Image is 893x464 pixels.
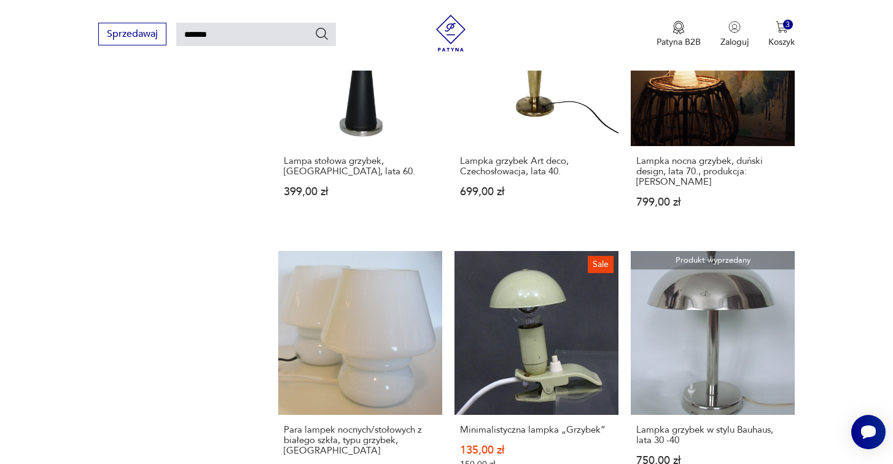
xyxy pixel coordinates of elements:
[284,156,437,177] h3: Lampa stołowa grzybek, [GEOGRAPHIC_DATA], lata 60.
[720,36,749,48] p: Zaloguj
[783,20,794,30] div: 3
[851,415,886,449] iframe: Smartsupp widget button
[284,425,437,456] h3: Para lampek nocnych/stołowych z białego szkła, typu grzybek, [GEOGRAPHIC_DATA]
[460,156,613,177] h3: Lampka grzybek Art deco, Czechosłowacja, lata 40.
[432,15,469,52] img: Patyna - sklep z meblami i dekoracjami vintage
[98,23,166,45] button: Sprzedawaj
[720,21,749,48] button: Zaloguj
[657,36,701,48] p: Patyna B2B
[636,425,789,446] h3: Lampka grzybek w stylu Bauhaus, lata 30 -40
[768,21,795,48] button: 3Koszyk
[98,31,166,39] a: Sprzedawaj
[657,21,701,48] button: Patyna B2B
[728,21,741,33] img: Ikonka użytkownika
[284,187,437,197] p: 399,00 zł
[673,21,685,34] img: Ikona medalu
[314,26,329,41] button: Szukaj
[776,21,788,33] img: Ikona koszyka
[657,21,701,48] a: Ikona medaluPatyna B2B
[636,156,789,187] h3: Lampka nocna grzybek, duński design, lata 70., produkcja: [PERSON_NAME]
[460,445,613,455] p: 135,00 zł
[768,36,795,48] p: Koszyk
[636,197,789,207] p: 799,00 zł
[460,187,613,197] p: 699,00 zł
[460,425,613,435] h3: Minimalistyczna lampka „Grzybek”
